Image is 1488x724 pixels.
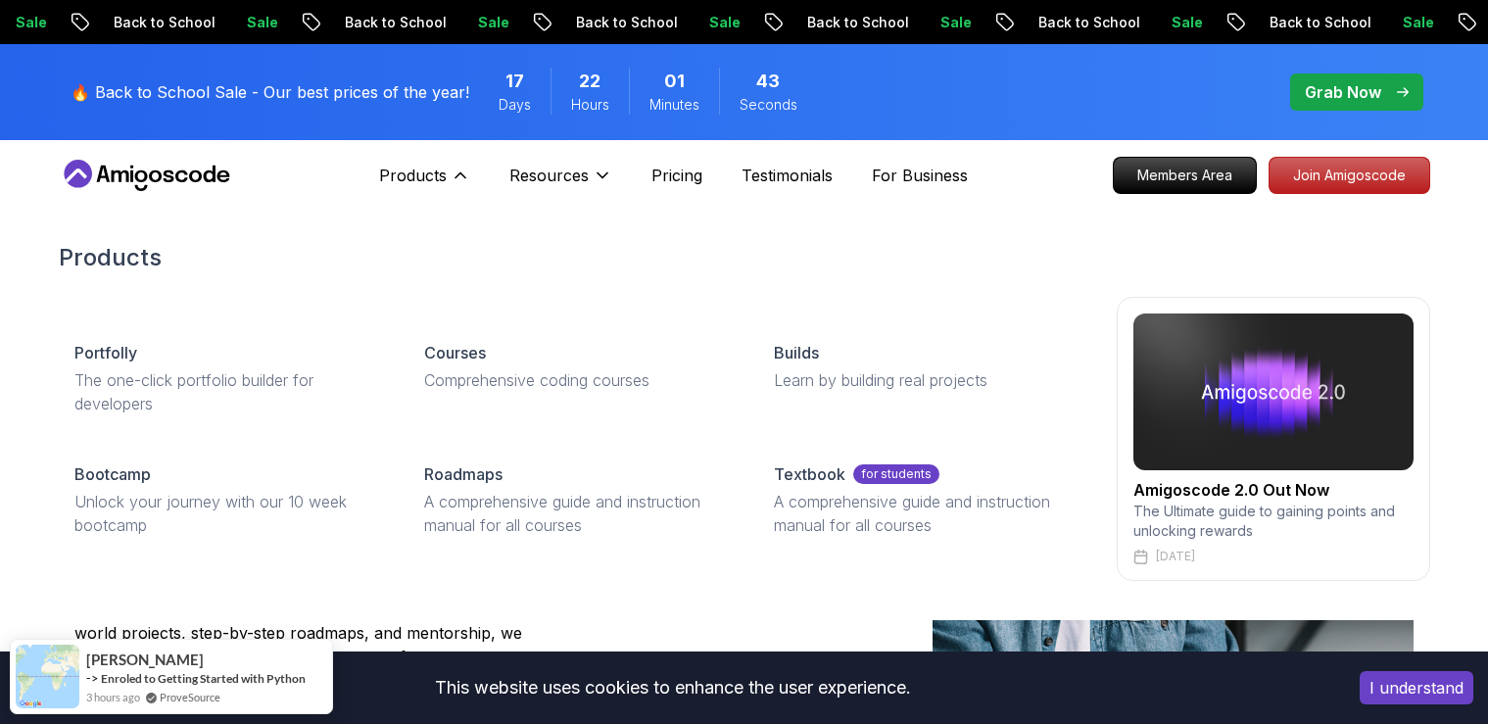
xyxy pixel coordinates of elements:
p: Builds [774,341,819,364]
p: Roadmaps [424,462,503,486]
button: Products [379,164,470,203]
button: Resources [509,164,612,203]
button: Accept cookies [1360,671,1473,704]
p: for students [853,464,939,484]
span: 1 Minutes [664,68,685,95]
span: Minutes [649,95,699,115]
span: [PERSON_NAME] [86,652,204,668]
span: Hours [571,95,609,115]
a: BuildsLearn by building real projects [758,325,1092,408]
a: ProveSource [160,689,220,705]
p: Unlock your journey with our 10 week bootcamp [74,490,377,537]
a: amigoscode 2.0Amigoscode 2.0 Out NowThe Ultimate guide to gaining points and unlocking rewards[DATE] [1117,297,1430,581]
p: Sale [891,13,954,32]
p: Courses [424,341,486,364]
span: 3 hours ago [86,689,140,705]
p: Sale [1354,13,1416,32]
p: 🔥 Back to School Sale - Our best prices of the year! [71,80,469,104]
p: Grab Now [1305,80,1381,104]
p: Back to School [1221,13,1354,32]
p: Members Area [1114,158,1256,193]
h2: Products [59,242,1430,273]
a: Textbookfor studentsA comprehensive guide and instruction manual for all courses [758,447,1092,553]
img: provesource social proof notification image [16,645,79,708]
p: A comprehensive guide and instruction manual for all courses [774,490,1077,537]
p: Back to School [296,13,429,32]
a: BootcampUnlock your journey with our 10 week bootcamp [59,447,393,553]
p: Join Amigoscode [1270,158,1429,193]
p: Learn by building real projects [774,368,1077,392]
img: amigoscode 2.0 [1133,314,1414,470]
span: -> [86,670,99,686]
p: Sale [1123,13,1185,32]
a: Members Area [1113,157,1257,194]
p: Back to School [989,13,1123,32]
span: Days [499,95,531,115]
p: Amigoscode has helped thousands of developers land roles at Amazon, Starling Bank, Mercado Livre,... [74,574,545,668]
p: Back to School [65,13,198,32]
a: Testimonials [742,164,833,187]
span: 17 Days [505,68,524,95]
p: The one-click portfolio builder for developers [74,368,377,415]
p: Sale [660,13,723,32]
a: RoadmapsA comprehensive guide and instruction manual for all courses [408,447,743,553]
p: Back to School [758,13,891,32]
p: A comprehensive guide and instruction manual for all courses [424,490,727,537]
h2: Amigoscode 2.0 Out Now [1133,478,1414,502]
div: This website uses cookies to enhance the user experience. [15,666,1330,709]
p: Sale [429,13,492,32]
p: Textbook [774,462,845,486]
span: 22 Hours [579,68,600,95]
a: Enroled to Getting Started with Python [101,671,306,686]
a: Join Amigoscode [1269,157,1430,194]
p: Resources [509,164,589,187]
a: For Business [872,164,968,187]
p: [DATE] [1156,549,1195,564]
p: Comprehensive coding courses [424,368,727,392]
p: Back to School [527,13,660,32]
p: Products [379,164,447,187]
p: Sale [198,13,261,32]
a: CoursesComprehensive coding courses [408,325,743,408]
a: PortfollyThe one-click portfolio builder for developers [59,325,393,431]
a: Pricing [651,164,702,187]
p: Portfolly [74,341,137,364]
span: Seconds [740,95,797,115]
p: Bootcamp [74,462,151,486]
p: The Ultimate guide to gaining points and unlocking rewards [1133,502,1414,541]
span: 43 Seconds [756,68,780,95]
